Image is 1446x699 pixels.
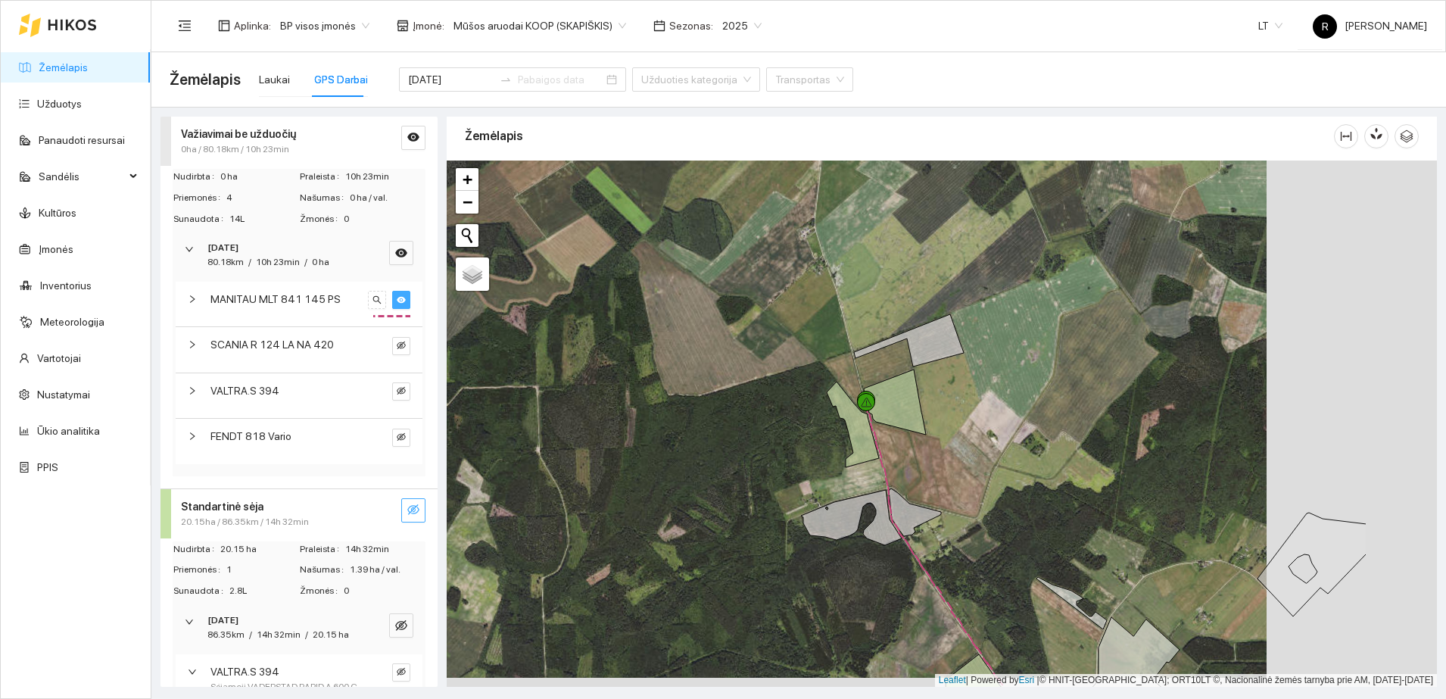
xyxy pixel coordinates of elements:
span: Aplinka : [234,17,271,34]
div: Važiavimai be užduočių0ha / 80.18km / 10h 23mineye [160,117,438,166]
span: R [1322,14,1329,39]
span: calendar [653,20,665,32]
span: VALTRA.S 394 [210,663,279,680]
a: Užduotys [37,98,82,110]
span: Įmonė : [413,17,444,34]
input: Pabaigos data [518,71,603,88]
div: VALTRA.S 394eye-invisible [176,373,422,418]
span: Sandėlis [39,161,125,192]
a: Panaudoti resursai [39,134,125,146]
span: LT [1258,14,1282,37]
span: right [188,432,197,441]
strong: Važiavimai be užduočių [181,128,296,140]
span: / [249,629,252,640]
span: eye [397,295,406,306]
span: swap-right [500,73,512,86]
button: eye [401,126,425,150]
span: [PERSON_NAME] [1313,20,1427,32]
span: 0 ha [220,170,298,184]
a: Ūkio analitika [37,425,100,437]
span: / [304,257,307,267]
button: eye-invisible [392,337,410,355]
span: right [188,386,197,395]
span: eye-invisible [397,341,406,351]
span: 1.39 ha / val. [350,563,425,577]
button: eye [389,241,413,265]
span: Žmonės [300,212,344,226]
span: menu-fold [178,19,192,33]
span: 10h 23min [256,257,300,267]
button: eye-invisible [392,663,410,682]
span: eye-invisible [395,619,407,634]
a: PPIS [37,461,58,473]
span: Sėjamoji VADERSTAD RAPID A 600 C [210,680,357,694]
button: menu-fold [170,11,200,41]
span: layout [218,20,230,32]
strong: [DATE] [207,615,238,626]
a: Kultūros [39,207,76,219]
span: − [463,192,472,211]
span: right [185,245,194,254]
span: eye-invisible [397,432,406,443]
span: / [248,257,251,267]
span: Mūšos aruodai KOOP (SKAPIŠKIS) [453,14,626,37]
span: to [500,73,512,86]
span: Praleista [300,170,345,184]
a: Layers [456,257,489,291]
span: Žemėlapis [170,67,241,92]
span: eye [395,247,407,261]
span: 2.8L [229,584,298,598]
span: eye-invisible [397,386,406,397]
span: 14h 32min [257,629,301,640]
span: Priemonės [173,191,226,205]
span: Našumas [300,563,350,577]
span: column-width [1335,130,1357,142]
a: Įmonės [39,243,73,255]
span: 1 [226,563,298,577]
span: 20.15 ha [220,542,298,557]
button: eye-invisible [392,429,410,447]
span: search [372,295,382,306]
a: Zoom in [456,168,478,191]
span: Priemonės [173,563,226,577]
div: SCANIA R 124 LA NA 420eye-invisible [176,327,422,372]
span: 14L [229,212,298,226]
span: 20.15ha / 86.35km / 14h 32min [181,515,309,529]
span: 0ha / 80.18km / 10h 23min [181,142,289,157]
span: + [463,170,472,189]
button: eye-invisible [401,498,425,523]
span: Praleista [300,542,345,557]
span: 14h 32min [345,542,425,557]
span: right [188,295,197,304]
span: 4 [226,191,298,205]
a: Zoom out [456,191,478,214]
span: right [188,340,197,349]
strong: Standartinė sėja [181,501,263,513]
button: column-width [1334,124,1358,148]
span: 0 [344,212,425,226]
span: BP visos įmonės [280,14,369,37]
a: Esri [1019,675,1035,685]
span: 20.15 ha [313,629,349,640]
span: 86.35km [207,629,245,640]
button: eye-invisible [392,382,410,401]
a: Žemėlapis [39,61,88,73]
span: shop [397,20,409,32]
span: 80.18km [207,257,244,267]
a: Inventorius [40,279,92,292]
div: GPS Darbai [314,71,368,88]
a: Vartotojai [37,352,81,364]
span: Žmonės [300,584,344,598]
span: Našumas [300,191,350,205]
span: FENDT 818 Vario [210,428,291,445]
div: Standartinė sėja20.15ha / 86.35km / 14h 32mineye-invisible [160,489,438,538]
span: MANITAU MLT 841 145 PS [210,291,341,307]
span: eye [407,131,419,145]
div: | Powered by © HNIT-[GEOGRAPHIC_DATA]; ORT10LT ©, Nacionalinė žemės tarnyba prie AM, [DATE]-[DATE] [935,674,1437,687]
span: Sunaudota [173,212,229,226]
span: 10h 23min [345,170,425,184]
button: Initiate a new search [456,224,478,247]
a: Meteorologija [40,316,104,328]
span: eye-invisible [407,504,419,518]
div: Laukai [259,71,290,88]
